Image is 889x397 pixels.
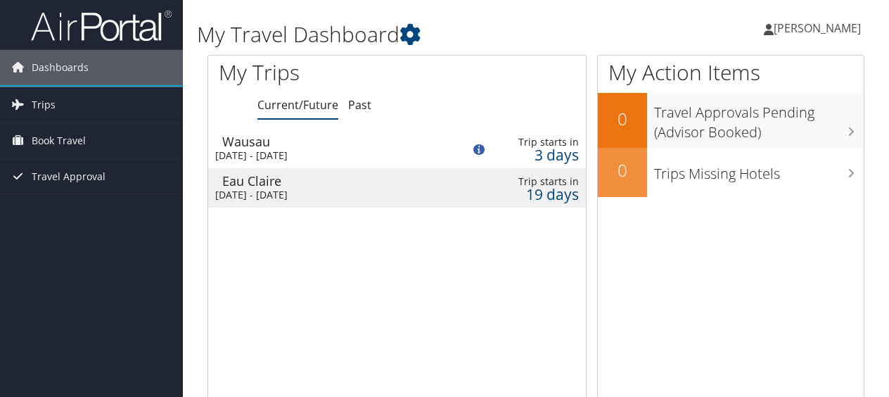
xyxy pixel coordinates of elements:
[654,96,864,142] h3: Travel Approvals Pending (Advisor Booked)
[32,87,56,122] span: Trips
[499,188,579,201] div: 19 days
[764,7,875,49] a: [PERSON_NAME]
[348,97,371,113] a: Past
[219,58,418,87] h1: My Trips
[499,175,579,188] div: Trip starts in
[32,159,105,194] span: Travel Approval
[598,107,647,131] h2: 0
[473,144,484,155] img: alert-flat-solid-info.png
[31,9,172,42] img: airportal-logo.png
[215,189,442,201] div: [DATE] - [DATE]
[598,148,864,197] a: 0Trips Missing Hotels
[257,97,338,113] a: Current/Future
[197,20,649,49] h1: My Travel Dashboard
[32,50,89,85] span: Dashboards
[774,20,861,36] span: [PERSON_NAME]
[222,135,449,148] div: Wausau
[215,149,442,162] div: [DATE] - [DATE]
[598,158,647,182] h2: 0
[598,58,864,87] h1: My Action Items
[222,175,449,187] div: Eau Claire
[499,136,579,149] div: Trip starts in
[598,93,864,147] a: 0Travel Approvals Pending (Advisor Booked)
[499,149,579,161] div: 3 days
[654,157,864,184] h3: Trips Missing Hotels
[32,123,86,158] span: Book Travel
